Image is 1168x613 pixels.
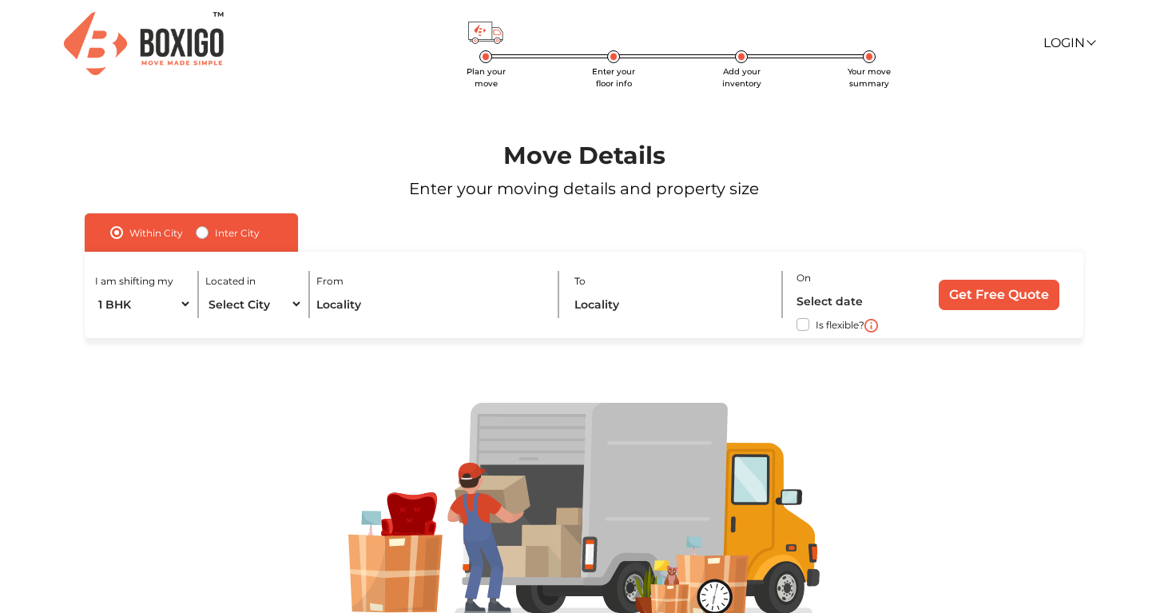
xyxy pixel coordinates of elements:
[215,223,260,242] label: Inter City
[129,223,183,242] label: Within City
[205,274,256,289] label: Located in
[95,274,173,289] label: I am shifting my
[46,177,1121,201] p: Enter your moving details and property size
[316,274,344,289] label: From
[467,66,506,89] span: Plan your move
[592,66,635,89] span: Enter your floor info
[864,319,878,332] img: i
[722,66,761,89] span: Add your inventory
[574,274,586,289] label: To
[64,12,224,75] img: Boxigo
[1043,35,1095,50] a: Login
[797,271,811,285] label: On
[574,290,770,318] input: Locality
[46,141,1121,170] h1: Move Details
[816,315,864,332] label: Is flexible?
[316,290,545,318] input: Locality
[797,287,912,315] input: Select date
[848,66,891,89] span: Your move summary
[939,280,1059,310] input: Get Free Quote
